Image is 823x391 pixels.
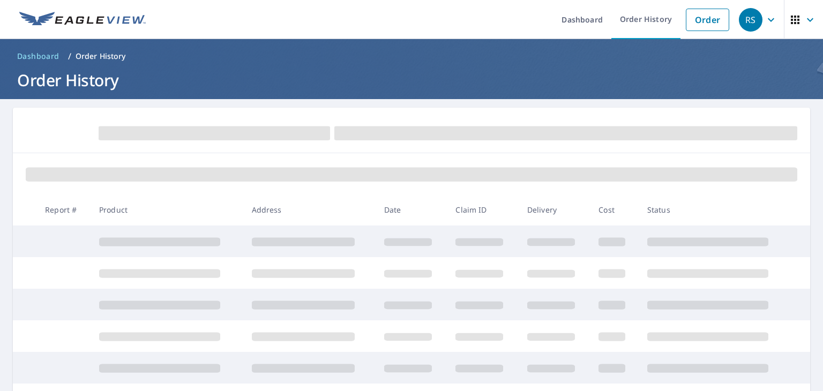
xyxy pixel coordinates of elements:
[243,194,376,225] th: Address
[590,194,639,225] th: Cost
[13,48,64,65] a: Dashboard
[447,194,518,225] th: Claim ID
[17,51,59,62] span: Dashboard
[13,69,810,91] h1: Order History
[13,48,810,65] nav: breadcrumb
[91,194,243,225] th: Product
[19,12,146,28] img: EV Logo
[76,51,126,62] p: Order History
[36,194,91,225] th: Report #
[639,194,791,225] th: Status
[739,8,762,32] div: RS
[68,50,71,63] li: /
[519,194,590,225] th: Delivery
[686,9,729,31] a: Order
[376,194,447,225] th: Date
